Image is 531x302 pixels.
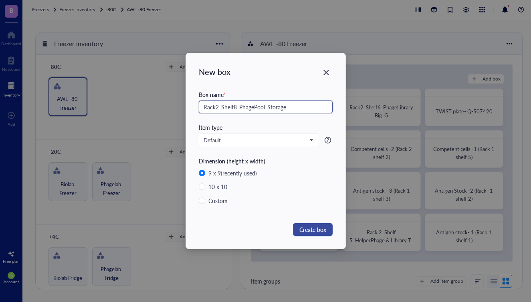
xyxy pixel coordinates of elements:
[299,225,326,234] span: Create box
[199,90,333,99] div: Box name
[204,137,313,144] span: Default
[208,169,257,177] div: 9 x 9 (recently used)
[199,66,333,77] div: New box
[320,66,333,79] button: Close
[199,123,333,132] div: Item type
[293,223,333,236] button: Create box
[208,196,228,205] div: Custom
[208,182,227,191] div: 10 x 10
[199,157,333,165] div: Dimension (height x width)
[320,68,333,77] span: Close
[199,101,333,113] input: e.g. DNA protein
